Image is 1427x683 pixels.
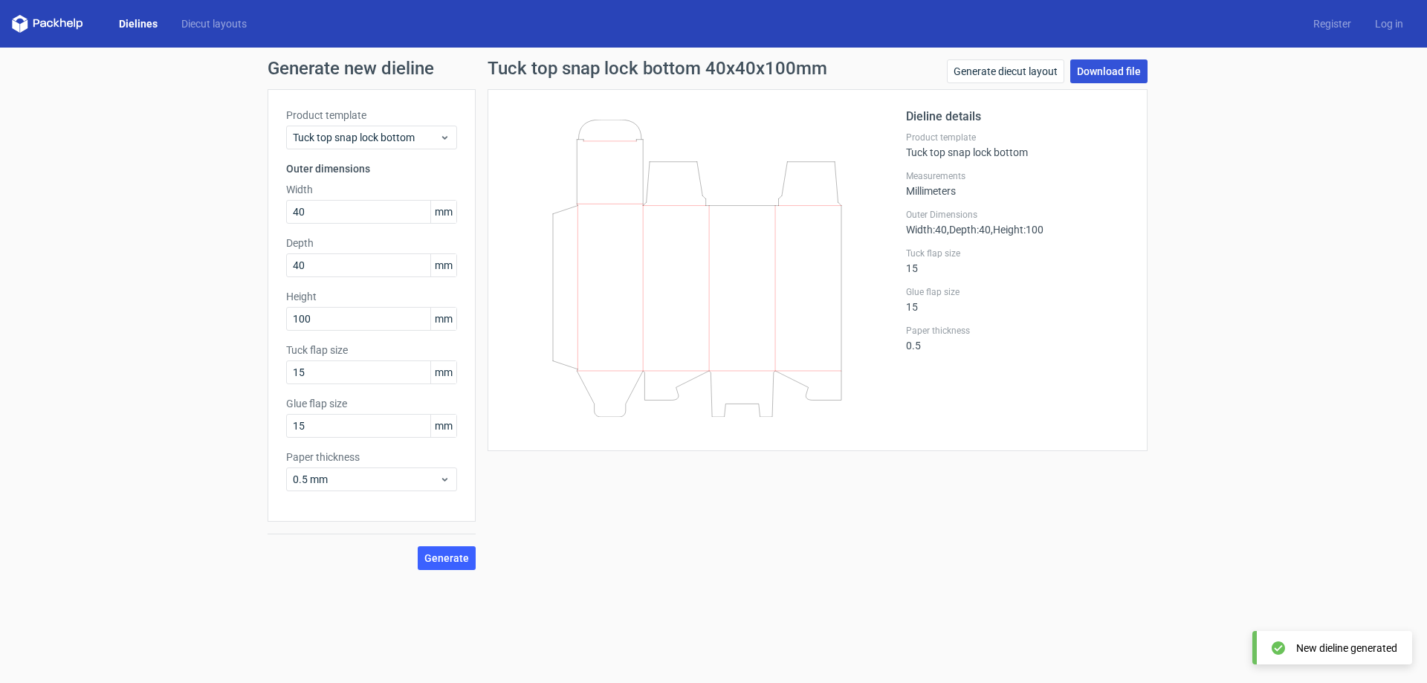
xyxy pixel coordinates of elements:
label: Tuck flap size [906,247,1129,259]
a: Dielines [107,16,169,31]
h2: Dieline details [906,108,1129,126]
label: Paper thickness [286,450,457,464]
span: 0.5 mm [293,472,439,487]
div: New dieline generated [1296,641,1397,656]
a: Generate diecut layout [947,59,1064,83]
span: mm [430,415,456,437]
label: Glue flap size [286,396,457,411]
h1: Tuck top snap lock bottom 40x40x100mm [488,59,827,77]
label: Product template [906,132,1129,143]
span: , Height : 100 [991,224,1043,236]
label: Product template [286,108,457,123]
div: Millimeters [906,170,1129,197]
h1: Generate new dieline [268,59,1159,77]
span: mm [430,308,456,330]
button: Generate [418,546,476,570]
label: Tuck flap size [286,343,457,357]
label: Depth [286,236,457,250]
span: mm [430,201,456,223]
div: 0.5 [906,325,1129,352]
label: Width [286,182,457,197]
label: Height [286,289,457,304]
h3: Outer dimensions [286,161,457,176]
label: Glue flap size [906,286,1129,298]
a: Register [1301,16,1363,31]
label: Outer Dimensions [906,209,1129,221]
label: Paper thickness [906,325,1129,337]
span: Tuck top snap lock bottom [293,130,439,145]
label: Measurements [906,170,1129,182]
div: 15 [906,286,1129,313]
a: Download file [1070,59,1148,83]
div: Tuck top snap lock bottom [906,132,1129,158]
a: Diecut layouts [169,16,259,31]
div: 15 [906,247,1129,274]
span: mm [430,361,456,383]
span: , Depth : 40 [947,224,991,236]
span: Width : 40 [906,224,947,236]
span: Generate [424,553,469,563]
span: mm [430,254,456,276]
a: Log in [1363,16,1415,31]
